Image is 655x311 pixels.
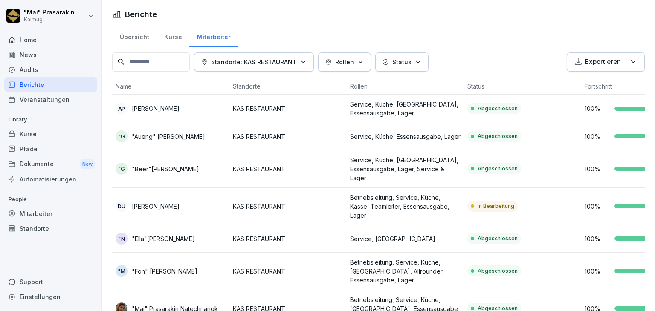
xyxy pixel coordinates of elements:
[132,202,180,211] p: [PERSON_NAME]
[4,206,97,221] a: Mitarbeiter
[116,163,128,175] div: "G
[4,127,97,141] a: Kurse
[4,32,97,47] a: Home
[4,47,97,62] a: News
[464,78,581,95] th: Status
[4,156,97,172] a: DokumenteNew
[478,267,518,275] p: Abgeschlossen
[350,234,461,243] p: Service, [GEOGRAPHIC_DATA]
[4,289,97,304] a: Einstellungen
[478,202,514,210] p: In Bearbeitung
[478,165,518,173] p: Abgeschlossen
[4,141,97,156] a: Pfade
[350,155,461,182] p: Service, Küche, [GEOGRAPHIC_DATA], Essensausgabe, Lager, Service & Lager
[116,103,128,115] div: AP
[350,132,461,141] p: Service, Küche, Essensausgabe, Lager
[116,265,128,277] div: "M
[233,202,343,211] p: KAS RESTAURANT
[233,104,343,113] p: KAS RESTAURANT
[116,233,128,245] div: "N
[157,25,189,47] a: Kurse
[189,25,238,47] a: Mitarbeiter
[132,132,205,141] p: "Aueng" [PERSON_NAME]
[585,57,621,67] p: Exportieren
[350,258,461,285] p: Betriebsleitung, Service, Küche, [GEOGRAPHIC_DATA], Allrounder, Essensausgabe, Lager
[194,52,314,72] button: Standorte: KAS RESTAURANT
[80,159,95,169] div: New
[567,52,645,72] button: Exportieren
[4,92,97,107] a: Veranstaltungen
[24,9,86,16] p: "Mai" Prasarakin Natechnanok
[318,52,371,72] button: Rollen
[4,156,97,172] div: Dokumente
[132,164,199,173] p: "Beer"[PERSON_NAME]
[211,58,297,66] p: Standorte: KAS RESTAURANT
[112,25,157,47] a: Übersicht
[132,234,195,243] p: "Ella"[PERSON_NAME]
[112,78,229,95] th: Name
[585,104,610,113] p: 100 %
[585,164,610,173] p: 100 %
[4,274,97,289] div: Support
[233,234,343,243] p: KAS RESTAURANT
[4,62,97,77] a: Audits
[478,105,518,112] p: Abgeschlossen
[478,132,518,140] p: Abgeschlossen
[4,113,97,127] p: Library
[4,193,97,206] p: People
[132,267,197,276] p: "Fon" [PERSON_NAME]
[585,132,610,141] p: 100 %
[347,78,464,95] th: Rollen
[375,52,429,72] button: Status
[229,78,347,95] th: Standorte
[132,104,180,113] p: [PERSON_NAME]
[335,58,354,66] p: Rollen
[478,235,518,242] p: Abgeschlossen
[350,193,461,220] p: Betriebsleitung, Service, Küche, Kasse, Teamleiter, Essensausgabe, Lager
[24,17,86,23] p: Kaimug
[4,77,97,92] a: Berichte
[116,200,128,212] div: DU
[585,234,610,243] p: 100 %
[392,58,412,66] p: Status
[233,267,343,276] p: KAS RESTAURANT
[233,132,343,141] p: KAS RESTAURANT
[116,130,128,142] div: "G
[233,164,343,173] p: KAS RESTAURANT
[350,100,461,118] p: Service, Küche, [GEOGRAPHIC_DATA], Essensausgabe, Lager
[4,172,97,187] a: Automatisierungen
[585,202,610,211] p: 100 %
[125,9,157,20] h1: Berichte
[4,221,97,236] a: Standorte
[585,267,610,276] p: 100 %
